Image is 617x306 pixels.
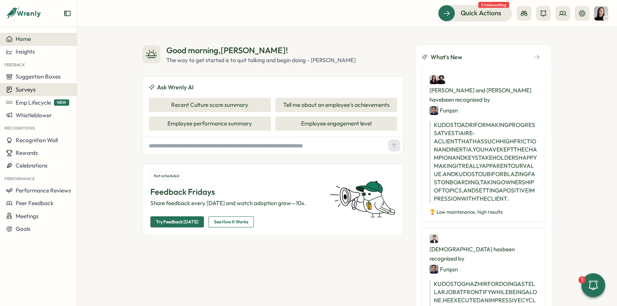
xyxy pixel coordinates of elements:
img: Ghazmir Mansur [429,234,438,243]
span: Home [16,35,31,42]
img: Furqan Tariq [429,106,438,115]
p: KUDOS TO ADRI FOR MAKING PROGRESS AT VESTIAIRE - A CLIENT THAT HAS SUCH HIGH FRICTION AND INERTIA... [429,121,538,203]
button: Employee engagement level [275,117,397,131]
p: Share feedback every [DATE] and watch adoption grow—10x. [150,199,321,207]
div: Furqan [429,106,458,115]
span: Goals [16,225,31,232]
button: Expand sidebar [64,10,71,17]
div: Furqan [429,265,458,274]
button: See How It Works [208,216,254,227]
p: 🏆 Low maintenance, high results [429,209,538,216]
span: Rewards [16,149,38,156]
button: Recent Culture score summary [149,98,271,112]
div: [DEMOGRAPHIC_DATA] has been recognized by [429,234,538,274]
span: 5 tasks waiting [478,2,509,8]
button: Employee performance summary [149,117,271,131]
button: 1 [581,273,605,297]
span: Celebrations [16,162,48,169]
span: Emp Lifecycle [16,99,51,106]
button: Try Feedback [DATE] [150,216,204,227]
p: Feedback Fridays [150,186,321,198]
img: Elena Ladushyna [594,6,608,20]
span: See How It Works [214,217,248,227]
button: Quick Actions [438,5,512,21]
span: Try Feedback [DATE] [156,217,198,227]
span: Suggestion Boxes [16,73,61,80]
span: Surveys [16,86,36,93]
span: Peer Feedback [16,200,54,207]
img: Ubaid (Ubi) [437,75,445,84]
span: Meetings [16,213,39,220]
button: Tell me about an employee's achievements [275,98,397,112]
span: Insights [16,48,35,55]
div: The way to get started is to quit talking and begin doing - [PERSON_NAME] [166,56,356,64]
span: Ask Wrenly AI [157,83,194,92]
img: Furqan Tariq [429,265,438,274]
div: 1 [578,276,586,284]
span: What's New [431,52,462,62]
div: Good morning , [PERSON_NAME] ! [166,45,356,56]
span: Whistleblower [16,112,52,119]
div: [PERSON_NAME] and [PERSON_NAME] have been recognized by [429,75,538,115]
div: Not scheduled [150,172,182,180]
span: Quick Actions [461,8,501,18]
span: NEW [54,99,69,106]
span: Performance Reviews [16,187,71,194]
span: Recognition Wall [16,137,58,144]
img: Adriana Fosca [429,75,438,84]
